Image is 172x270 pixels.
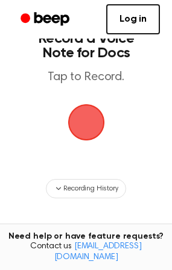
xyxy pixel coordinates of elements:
p: Tap to Record. [22,70,150,85]
span: Recording History [63,183,118,194]
button: Recording History [46,179,126,198]
a: Beep [12,8,80,31]
h1: Record a Voice Note for Docs [22,31,150,60]
a: Log in [106,4,160,34]
a: [EMAIL_ADDRESS][DOMAIN_NAME] [54,242,142,262]
img: Beep Logo [68,104,104,140]
span: Contact us [7,242,165,263]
